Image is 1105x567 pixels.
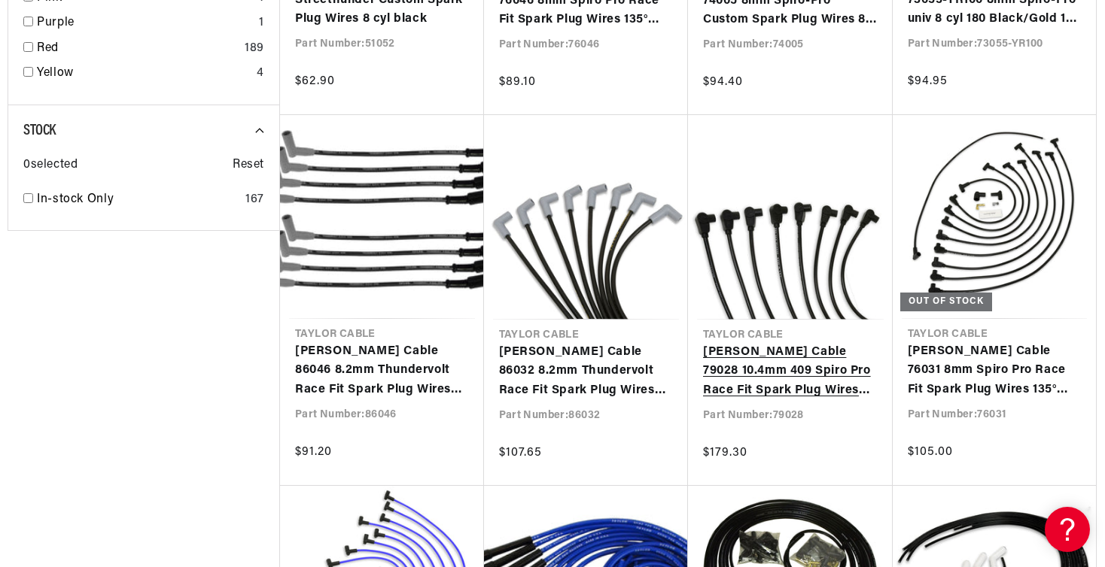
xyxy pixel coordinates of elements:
a: [PERSON_NAME] Cable 79028 10.4mm 409 Spiro Pro Race Fit Spark Plug Wires 90° Black [703,343,878,401]
div: 4 [257,64,264,83]
a: Yellow [37,64,251,83]
a: [PERSON_NAME] Cable 76031 8mm Spiro Pro Race Fit Spark Plug Wires 135° Black [908,342,1082,400]
div: 167 [245,190,264,210]
a: In-stock Only [37,190,239,210]
span: 0 selected [23,156,78,175]
a: Red [37,39,239,59]
a: [PERSON_NAME] Cable 86046 8.2mm Thundervolt Race Fit Spark Plug Wires 135° Black [295,342,469,400]
a: Purple [37,14,253,33]
span: Reset [233,156,264,175]
div: 1 [259,14,264,33]
span: Stock [23,123,56,138]
div: 189 [245,39,264,59]
a: [PERSON_NAME] Cable 86032 8.2mm Thundervolt Race Fit Spark Plug Wires 135° Black [499,343,674,401]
